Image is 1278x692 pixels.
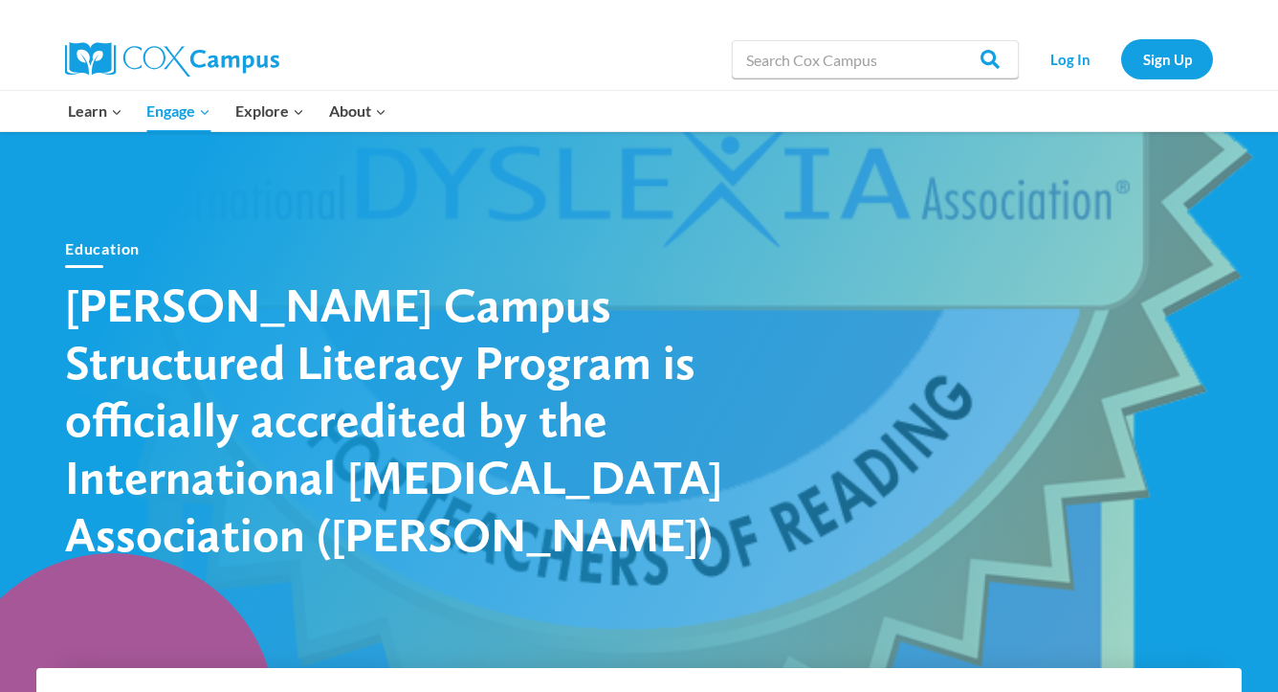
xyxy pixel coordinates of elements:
[1028,39,1213,78] nav: Secondary Navigation
[65,239,140,257] a: Education
[65,276,735,563] h1: [PERSON_NAME] Campus Structured Literacy Program is officially accredited by the International [M...
[732,40,1019,78] input: Search Cox Campus
[65,42,279,77] img: Cox Campus
[1028,39,1112,78] a: Log In
[329,99,386,123] span: About
[235,99,304,123] span: Explore
[55,91,398,131] nav: Primary Navigation
[1121,39,1213,78] a: Sign Up
[68,99,122,123] span: Learn
[146,99,210,123] span: Engage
